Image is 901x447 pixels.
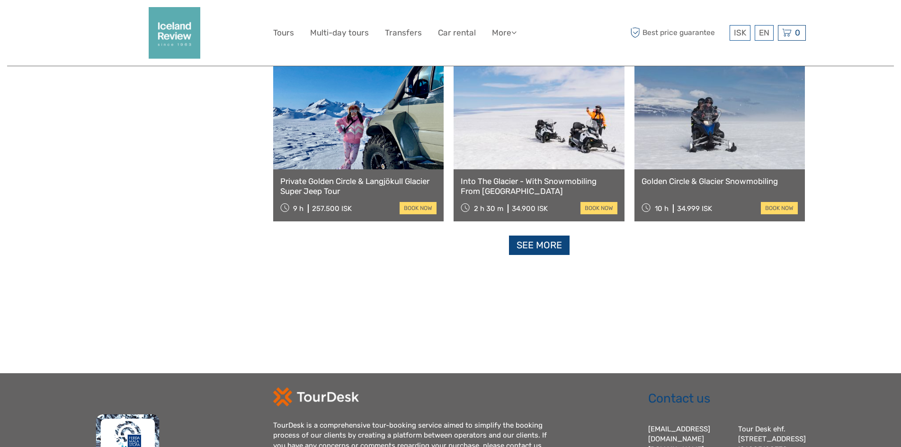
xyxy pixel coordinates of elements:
a: Tours [273,26,294,40]
span: Best price guarantee [628,25,727,41]
img: 2352-2242c590-57d0-4cbf-9375-f685811e12ac_logo_big.png [149,7,200,59]
a: See more [509,236,570,255]
span: 0 [794,28,802,37]
div: 257.500 ISK [312,204,352,213]
h2: Contact us [648,391,806,406]
a: book now [580,202,617,214]
p: We're away right now. Please check back later! [13,17,107,24]
a: book now [761,202,798,214]
button: Open LiveChat chat widget [109,15,120,26]
a: book now [400,202,437,214]
div: 34.999 ISK [677,204,712,213]
a: Into The Glacier - With Snowmobiling From [GEOGRAPHIC_DATA] [461,176,617,196]
span: 9 h [293,204,303,213]
a: Car rental [438,26,476,40]
span: 2 h 30 m [474,204,503,213]
a: Multi-day tours [310,26,369,40]
div: EN [755,25,774,41]
span: 10 h [655,204,669,213]
img: td-logo-white.png [273,387,359,406]
a: Private Golden Circle & Langjökull Glacier Super Jeep Tour [280,176,437,196]
a: Golden Circle & Glacier Snowmobiling [642,176,798,186]
a: More [492,26,517,40]
a: Transfers [385,26,422,40]
span: ISK [734,28,746,37]
div: 34.900 ISK [512,204,548,213]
